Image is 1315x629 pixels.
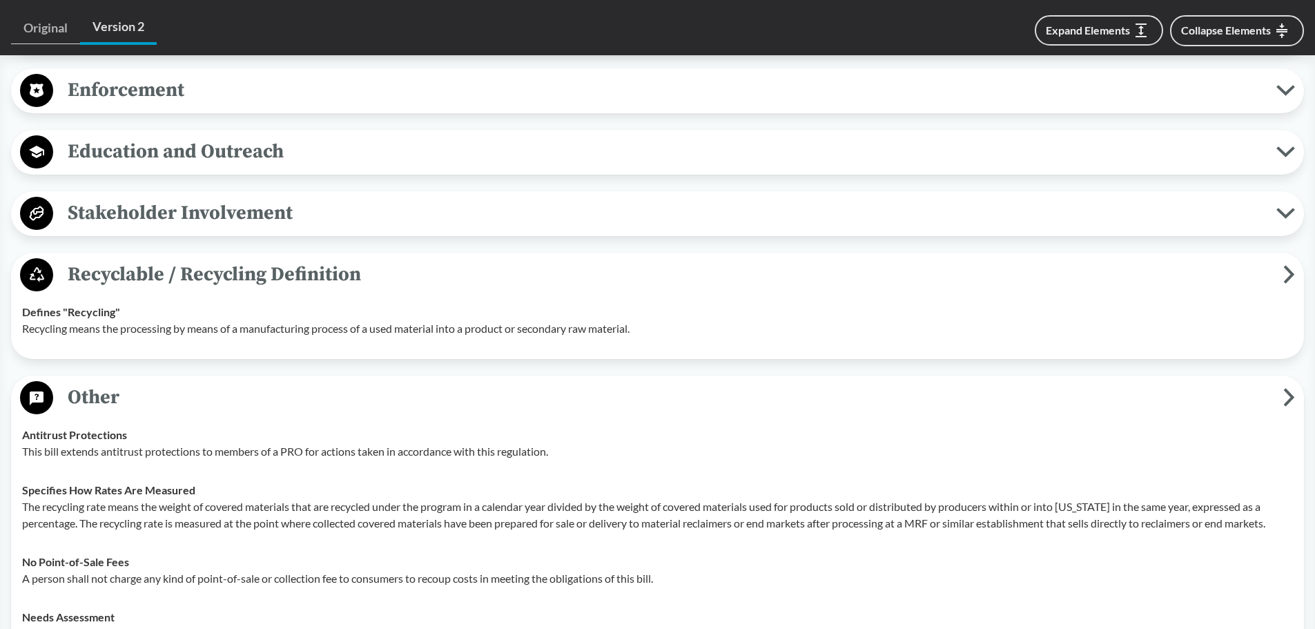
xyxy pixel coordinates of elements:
strong: Needs Assessment [22,610,115,623]
span: Other [53,382,1283,413]
span: Education and Outreach [53,136,1276,167]
p: A person shall not charge any kind of point-of-sale or collection fee to consumers to recoup cost... [22,570,1293,587]
span: Recyclable / Recycling Definition [53,259,1283,290]
button: Stakeholder Involvement [16,196,1299,231]
span: Stakeholder Involvement [53,197,1276,229]
strong: Specifies How Rates Are Measured [22,483,195,496]
p: This bill extends antitrust protections to members of a PRO for actions taken in accordance with ... [22,443,1293,460]
a: Version 2 [80,11,157,45]
button: Collapse Elements [1170,15,1304,46]
button: Enforcement [16,73,1299,108]
button: Education and Outreach [16,135,1299,170]
strong: No Point-of-Sale Fees [22,555,129,568]
strong: Antitrust Protections [22,428,127,441]
p: The recycling rate means the weight of covered materials that are recycled under the program in a... [22,499,1293,532]
span: Enforcement [53,75,1276,106]
button: Other [16,380,1299,416]
strong: Defines "Recycling" [22,305,120,318]
a: Original [11,12,80,44]
p: Recycling means the processing by means of a manufacturing process of a used material into a prod... [22,320,1293,337]
button: Recyclable / Recycling Definition [16,258,1299,293]
button: Expand Elements [1035,15,1163,46]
